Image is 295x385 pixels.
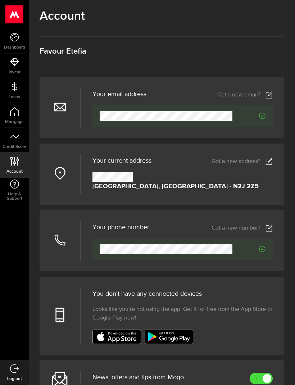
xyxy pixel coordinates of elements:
[40,9,284,23] h1: Account
[6,3,27,24] button: Open LiveChat chat widget
[92,305,273,322] span: Looks like you’re not using the app. Get it for free from the App Store or Google Play now!
[212,158,273,165] a: Got a new address?
[92,330,141,344] img: badge-app-store.svg
[40,47,284,55] h3: Favour Etefia
[232,246,265,252] span: Verified
[92,158,151,164] span: Your current address
[92,291,202,297] span: You don't have any connected devices
[232,113,265,119] span: Verified
[212,225,273,232] a: Got a new number?
[92,374,184,381] span: News, offers and tips from Mogo
[92,91,146,98] h3: Your email address
[92,224,149,231] h3: Your phone number
[92,182,259,191] strong: [GEOGRAPHIC_DATA], [GEOGRAPHIC_DATA] - N2J 2Z5
[145,330,193,344] img: badge-google-play.svg
[217,91,273,99] a: Got a new email?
